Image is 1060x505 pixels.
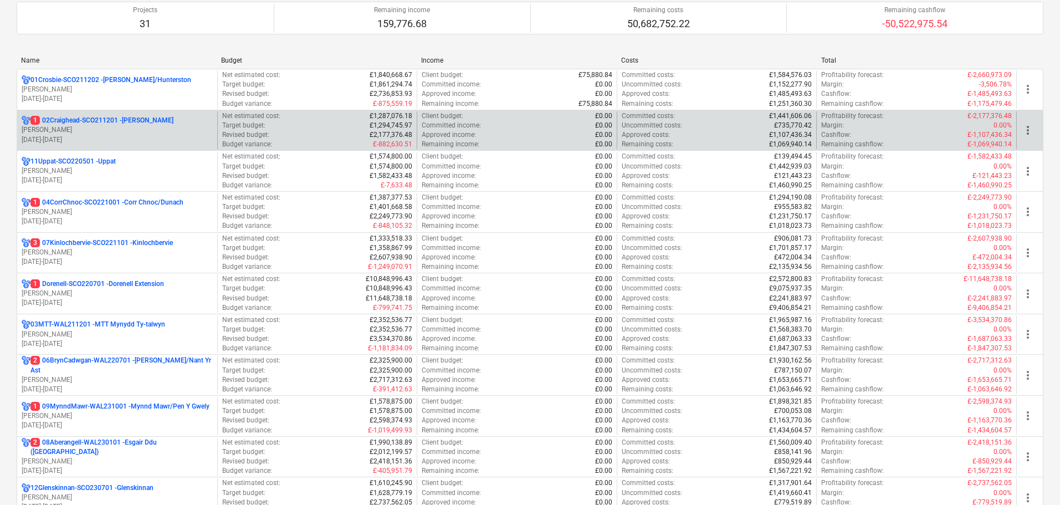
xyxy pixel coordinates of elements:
p: 06BrynCadwgan-WAL220701 - [PERSON_NAME]/Nant Yr Ast [30,356,213,375]
p: £2,352,536.77 [370,315,412,325]
p: Net estimated cost : [222,70,280,80]
p: £0.00 [595,152,612,161]
p: £2,249,773.90 [370,212,412,221]
p: £-1,107,436.34 [967,130,1012,140]
p: Profitability forecast : [821,152,884,161]
p: £1,294,190.08 [769,193,812,202]
p: Approved costs : [622,130,670,140]
span: more_vert [1021,369,1035,382]
p: Remaining income [374,6,430,15]
p: £0.00 [595,253,612,262]
p: Remaining income : [422,303,479,313]
p: £1,287,076.18 [370,111,412,121]
div: 01Crosbie-SCO211202 -[PERSON_NAME]/Hunterston[PERSON_NAME][DATE]-[DATE] [22,75,213,104]
p: Approved costs : [622,212,670,221]
p: £-1,460,990.25 [967,181,1012,190]
p: £1,294,745.97 [370,121,412,130]
p: £-1,231,750.17 [967,212,1012,221]
p: Approved income : [422,89,476,99]
p: Cashflow : [821,253,851,262]
div: Project has multi currencies enabled [22,320,30,329]
p: Committed income : [422,243,481,253]
p: Target budget : [222,243,265,253]
p: £1,231,750.17 [769,212,812,221]
p: £1,358,867.99 [370,243,412,253]
p: £0.00 [595,111,612,121]
p: Cashflow : [821,89,851,99]
div: Project has multi currencies enabled [22,402,30,411]
p: Approved income : [422,171,476,181]
p: £472,004.34 [774,253,812,262]
p: Committed income : [422,202,481,212]
p: -50,522,975.54 [882,17,948,30]
p: 159,776.68 [374,17,430,30]
p: £1,568,383.70 [769,325,812,334]
p: Remaining costs : [622,262,673,272]
p: £-1,175,479.46 [967,99,1012,109]
p: Remaining costs : [622,181,673,190]
iframe: Chat Widget [1005,452,1060,505]
p: £906,081.73 [774,234,812,243]
p: Revised budget : [222,130,269,140]
div: Project has multi currencies enabled [22,198,30,207]
p: Approved income : [422,130,476,140]
p: Remaining cashflow : [821,303,884,313]
p: Remaining income : [422,262,479,272]
p: £75,880.84 [578,70,612,80]
p: £-3,534,370.86 [967,315,1012,325]
p: £9,075,937.35 [769,284,812,293]
p: £-9,406,854.21 [967,303,1012,313]
p: £1,441,606.06 [769,111,812,121]
p: Margin : [821,284,844,293]
p: Committed costs : [622,274,675,284]
div: Income [421,57,612,64]
p: Client budget : [422,70,463,80]
p: Revised budget : [222,212,269,221]
div: Project has multi currencies enabled [22,356,30,375]
p: [DATE] - [DATE] [22,217,213,226]
p: Client budget : [422,111,463,121]
p: Revised budget : [222,89,269,99]
p: Uncommitted costs : [622,325,682,334]
p: Remaining income : [422,99,479,109]
p: Client budget : [422,234,463,243]
p: Uncommitted costs : [622,243,682,253]
p: [PERSON_NAME] [22,289,213,298]
p: [DATE] - [DATE] [22,298,213,308]
p: Revised budget : [222,294,269,303]
p: £121,443.23 [774,171,812,181]
p: Profitability forecast : [821,234,884,243]
p: 0.00% [994,162,1012,171]
p: 09MynndMawr-WAL231001 - Mynnd Mawr/Pen Y Gwely [30,402,209,411]
div: 109MynndMawr-WAL231001 -Mynnd Mawr/Pen Y Gwely[PERSON_NAME][DATE]-[DATE] [22,402,213,430]
p: £11,648,738.18 [366,294,412,303]
p: Uncommitted costs : [622,80,682,89]
p: Cashflow : [821,130,851,140]
p: Budget variance : [222,140,272,149]
p: [DATE] - [DATE] [22,257,213,267]
p: Approved income : [422,253,476,262]
p: £0.00 [595,130,612,140]
p: Cashflow : [821,334,851,344]
p: Committed costs : [622,234,675,243]
p: 0.00% [994,284,1012,293]
p: Net estimated cost : [222,193,280,202]
p: 31 [133,17,157,30]
p: £-1,249,070.91 [368,262,412,272]
p: £1,582,433.48 [370,171,412,181]
p: Net estimated cost : [222,274,280,284]
p: Budget variance : [222,262,272,272]
p: £0.00 [595,284,612,293]
p: [PERSON_NAME] [22,457,213,466]
p: [DATE] - [DATE] [22,94,213,104]
p: Margin : [821,121,844,130]
p: Budget variance : [222,181,272,190]
p: Net estimated cost : [222,152,280,161]
p: £2,736,853.93 [370,89,412,99]
p: £0.00 [595,140,612,149]
p: 11Uppat-SCO220501 - Uppat [30,157,116,166]
p: Uncommitted costs : [622,284,682,293]
div: Project has multi currencies enabled [22,279,30,289]
div: 206BrynCadwgan-WAL220701 -[PERSON_NAME]/Nant Yr Ast[PERSON_NAME][DATE]-[DATE] [22,356,213,394]
p: [PERSON_NAME] [22,248,213,257]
